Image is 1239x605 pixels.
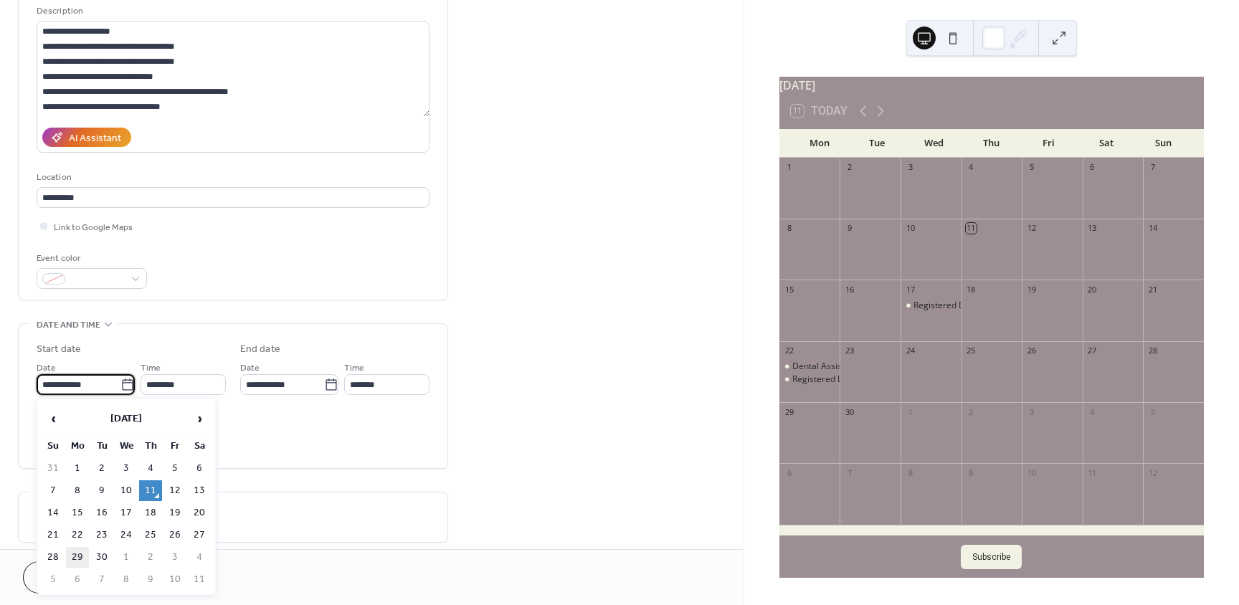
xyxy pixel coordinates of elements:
[966,223,977,234] div: 11
[905,223,916,234] div: 10
[906,129,963,158] div: Wed
[188,525,211,546] td: 27
[42,404,64,433] span: ‹
[1087,223,1098,234] div: 13
[905,162,916,173] div: 3
[1087,284,1098,295] div: 20
[905,467,916,478] div: 8
[42,128,131,147] button: AI Assistant
[66,569,89,590] td: 6
[844,406,855,417] div: 30
[42,502,65,523] td: 14
[1026,406,1037,417] div: 3
[844,162,855,173] div: 2
[784,346,794,356] div: 22
[163,480,186,501] td: 12
[139,525,162,546] td: 25
[37,361,56,376] span: Date
[23,561,111,594] button: Cancel
[1020,129,1078,158] div: Fri
[240,342,280,357] div: End date
[901,300,962,312] div: Registered Dental Hygienist
[966,406,977,417] div: 2
[37,4,427,19] div: Description
[42,569,65,590] td: 5
[1026,284,1037,295] div: 19
[784,223,794,234] div: 8
[344,361,364,376] span: Time
[139,569,162,590] td: 9
[189,404,210,433] span: ›
[163,569,186,590] td: 10
[115,480,138,501] td: 10
[1026,223,1037,234] div: 12
[163,547,186,568] td: 3
[139,436,162,457] th: Th
[848,129,906,158] div: Tue
[963,129,1020,158] div: Thu
[792,373,903,386] div: Registered Dental Hygienist
[141,361,161,376] span: Time
[42,458,65,479] td: 31
[69,131,121,146] div: AI Assistant
[784,406,794,417] div: 29
[115,547,138,568] td: 1
[163,436,186,457] th: Fr
[1147,162,1158,173] div: 7
[1078,129,1135,158] div: Sat
[1147,346,1158,356] div: 28
[90,547,113,568] td: 30
[1026,162,1037,173] div: 5
[961,545,1022,569] button: Subscribe
[188,480,211,501] td: 13
[37,342,81,357] div: Start date
[792,361,858,373] div: Dental Assistant
[37,318,100,333] span: Date and time
[66,547,89,568] td: 29
[1087,346,1098,356] div: 27
[1026,346,1037,356] div: 26
[115,502,138,523] td: 17
[42,436,65,457] th: Su
[115,525,138,546] td: 24
[844,346,855,356] div: 23
[188,569,211,590] td: 11
[1135,129,1192,158] div: Sun
[115,436,138,457] th: We
[42,480,65,501] td: 7
[1147,467,1158,478] div: 12
[905,284,916,295] div: 17
[844,467,855,478] div: 7
[905,406,916,417] div: 1
[139,458,162,479] td: 4
[90,480,113,501] td: 9
[913,300,1025,312] div: Registered Dental Hygienist
[966,467,977,478] div: 9
[115,569,138,590] td: 8
[791,129,848,158] div: Mon
[188,547,211,568] td: 4
[784,467,794,478] div: 6
[844,284,855,295] div: 16
[90,458,113,479] td: 2
[66,436,89,457] th: Mo
[844,223,855,234] div: 9
[37,251,144,266] div: Event color
[163,525,186,546] td: 26
[188,458,211,479] td: 6
[90,525,113,546] td: 23
[1147,406,1158,417] div: 5
[42,547,65,568] td: 28
[66,525,89,546] td: 22
[905,346,916,356] div: 24
[66,458,89,479] td: 1
[54,220,133,235] span: Link to Google Maps
[1087,406,1098,417] div: 4
[163,458,186,479] td: 5
[779,361,840,373] div: Dental Assistant
[188,436,211,457] th: Sa
[139,480,162,501] td: 11
[966,162,977,173] div: 4
[1147,223,1158,234] div: 14
[784,162,794,173] div: 1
